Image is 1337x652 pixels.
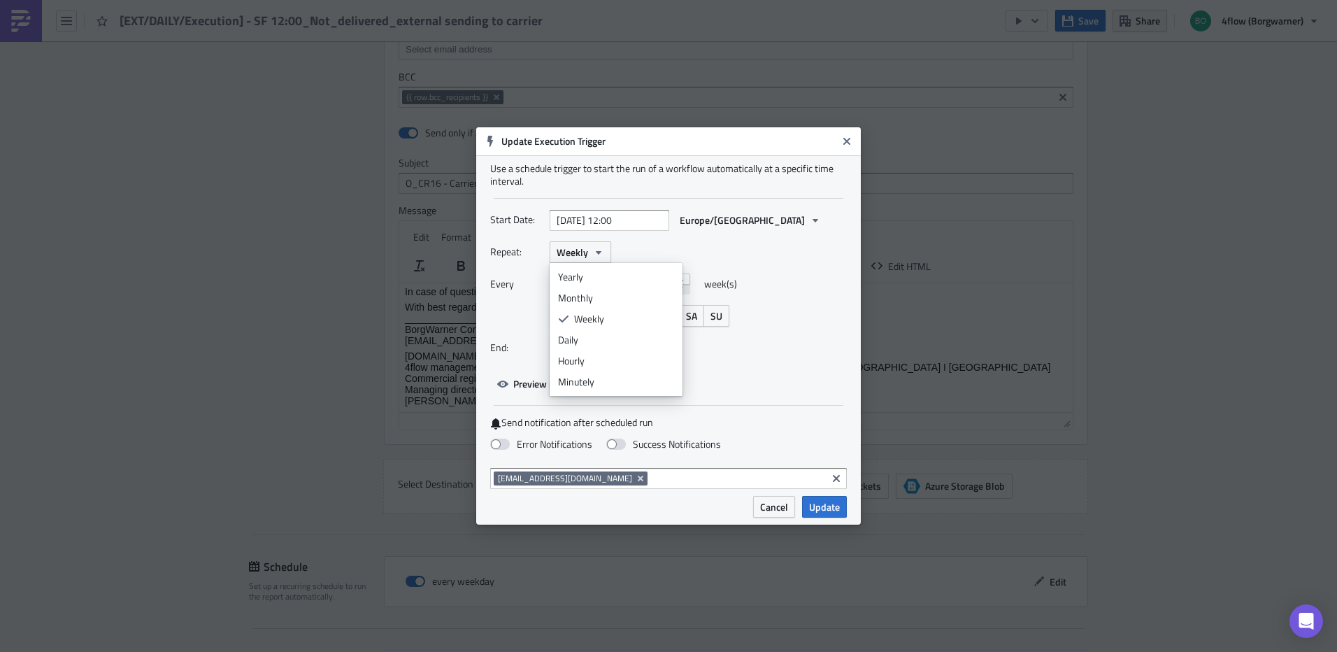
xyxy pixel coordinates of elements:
[6,67,668,123] p: [DOMAIN_NAME] 4flow management Kft. Ι [GEOGRAPHIC_DATA] Ι [PERSON_NAME] [STREET_ADDRESS]. Ι 1097 ...
[802,496,847,518] button: Update
[828,470,845,487] button: Clear selected items
[574,312,674,326] div: Weekly
[760,499,788,514] span: Cancel
[490,337,543,358] label: End:
[498,473,632,484] span: [EMAIL_ADDRESS][DOMAIN_NAME]
[558,354,674,368] div: Hourly
[704,274,737,295] span: week(s)
[558,333,674,347] div: Daily
[490,209,543,230] label: Start Date:
[6,18,668,63] p: With best regards ________________________ BorgWarner Control Tower [EMAIL_ADDRESS][DOMAIN_NAME]
[753,496,795,518] button: Cancel
[490,373,643,395] button: Preview next scheduled runs
[679,305,704,327] button: SA
[550,210,669,231] input: YYYY-MM-DD HH:mm
[490,241,543,262] label: Repeat:
[686,309,697,323] span: SA
[490,162,847,187] div: Use a schedule trigger to start the run of a workflow automatically at a specific time interval.
[490,438,592,451] label: Error Notifications
[710,309,722,323] span: SU
[513,376,636,391] span: Preview next scheduled runs
[606,438,721,451] label: Success Notifications
[557,245,588,260] span: Weekly
[703,305,729,327] button: SU
[550,241,611,263] button: Weekly
[490,416,847,430] label: Send notification after scheduled run
[836,131,857,152] button: Close
[558,375,674,389] div: Minutely
[558,291,674,305] div: Monthly
[558,270,674,284] div: Yearly
[680,213,805,227] span: Europe/[GEOGRAPHIC_DATA]
[635,472,648,486] button: Remove Tag
[6,3,668,14] p: In case of questions, please contact us.
[809,499,840,514] span: Update
[673,209,828,231] button: Europe/[GEOGRAPHIC_DATA]
[490,274,543,295] label: Every
[1289,604,1323,638] div: Open Intercom Messenger
[501,135,837,148] h6: Update Execution Trigger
